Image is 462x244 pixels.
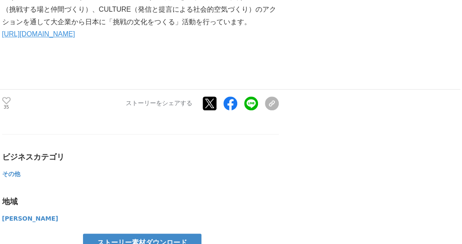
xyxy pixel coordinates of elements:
[2,217,58,222] a: [PERSON_NAME]
[2,152,279,162] div: ビジネスカテゴリ
[2,196,279,207] div: 地域
[2,172,20,177] a: その他
[2,30,75,38] a: [URL][DOMAIN_NAME]
[2,215,58,222] span: [PERSON_NAME]
[126,100,192,107] p: ストーリーをシェアする
[2,105,11,109] p: 35
[2,170,20,177] span: その他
